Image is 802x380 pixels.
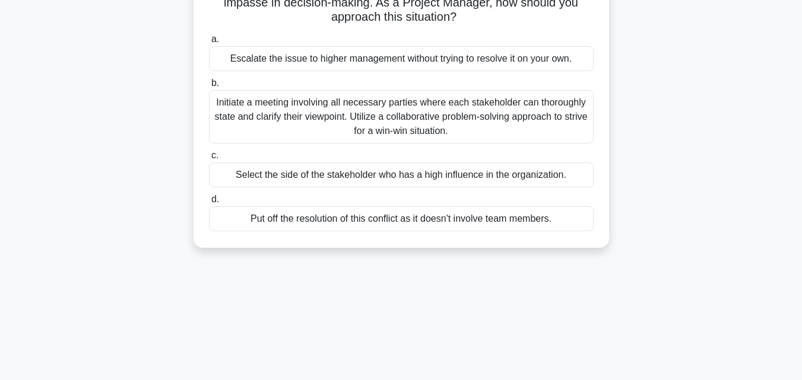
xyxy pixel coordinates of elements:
[211,78,219,88] span: b.
[209,206,594,231] div: Put off the resolution of this conflict as it doesn't involve team members.
[211,150,218,160] span: c.
[209,162,594,187] div: Select the side of the stakeholder who has a high influence in the organization.
[211,34,219,44] span: a.
[211,194,219,204] span: d.
[209,46,594,71] div: Escalate the issue to higher management without trying to resolve it on your own.
[209,90,594,143] div: Initiate a meeting involving all necessary parties where each stakeholder can thoroughly state an...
